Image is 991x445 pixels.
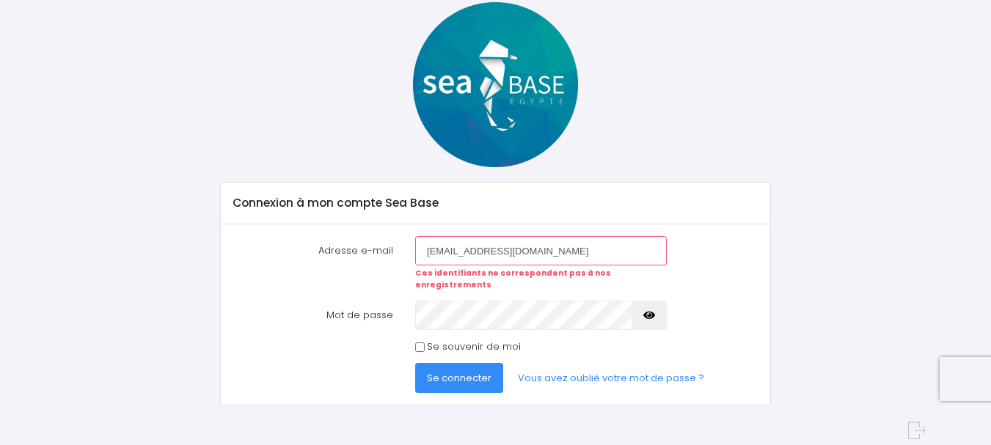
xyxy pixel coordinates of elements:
[415,363,503,392] button: Se connecter
[506,363,716,392] a: Vous avez oublié votre mot de passe ?
[427,339,521,354] label: Se souvenir de moi
[222,236,404,291] label: Adresse e-mail
[221,183,770,224] div: Connexion à mon compte Sea Base
[427,371,491,385] span: Se connecter
[222,301,404,330] label: Mot de passe
[415,268,611,290] strong: Ces identifiants ne correspondent pas à nos enregistrements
